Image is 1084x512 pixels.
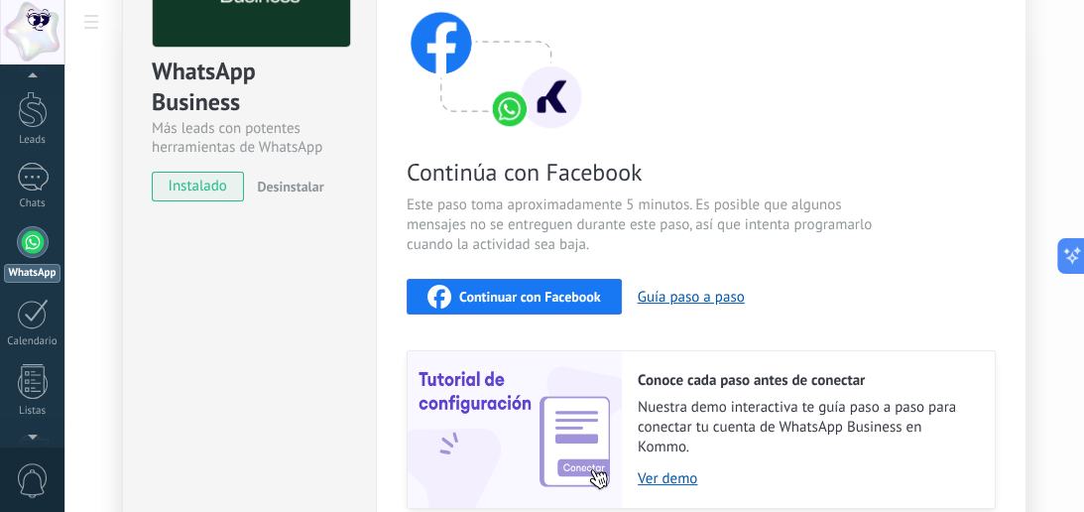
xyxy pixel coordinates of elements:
div: WhatsApp Business [152,56,347,119]
div: Más leads con potentes herramientas de WhatsApp [152,119,347,157]
span: instalado [153,172,243,201]
a: Ver demo [638,469,975,488]
button: Desinstalar [249,172,323,201]
span: Este paso toma aproximadamente 5 minutos. Es posible que algunos mensajes no se entreguen durante... [407,195,879,255]
div: Calendario [4,335,61,348]
div: WhatsApp [4,264,60,283]
span: Desinstalar [257,178,323,195]
button: Guía paso a paso [638,288,745,307]
div: Leads [4,134,61,147]
button: Continuar con Facebook [407,279,622,315]
div: Chats [4,197,61,210]
div: Listas [4,405,61,418]
h2: Conoce cada paso antes de conectar [638,371,975,390]
span: Continuar con Facebook [459,290,601,304]
span: Nuestra demo interactiva te guía paso a paso para conectar tu cuenta de WhatsApp Business en Kommo. [638,398,975,457]
span: Continúa con Facebook [407,157,879,188]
